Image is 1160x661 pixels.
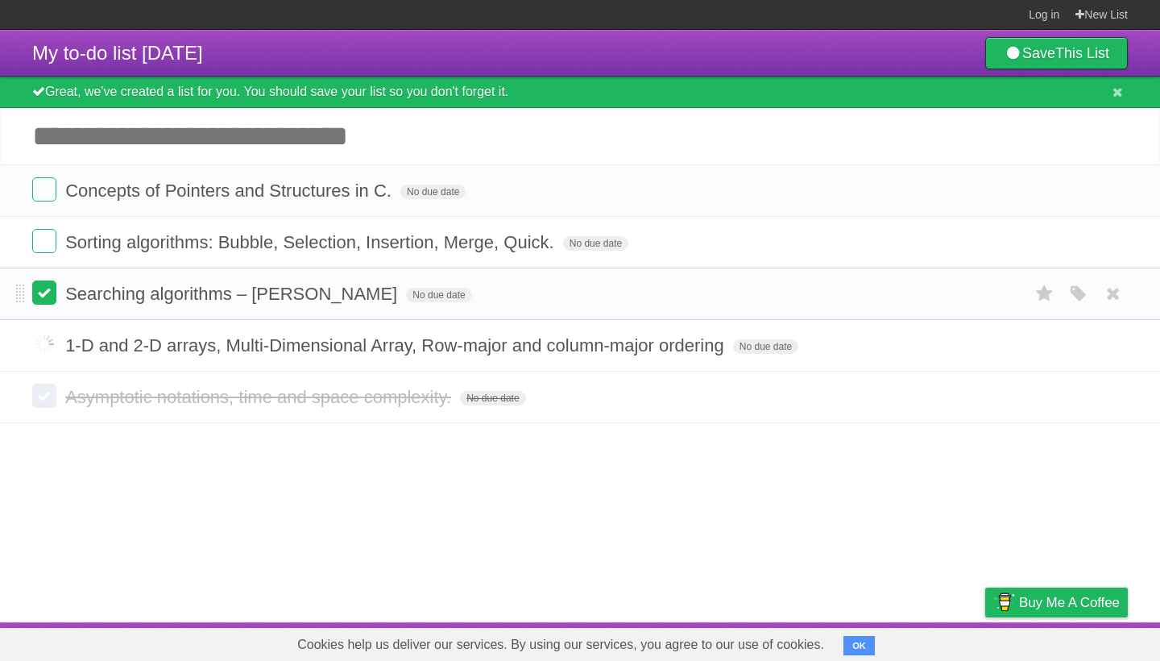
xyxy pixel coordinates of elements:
[964,626,1006,657] a: Privacy
[65,335,728,355] span: 1-D and 2-D arrays, Multi-Dimensional Array, Row-major and column-major ordering
[843,636,875,655] button: OK
[400,185,466,199] span: No due date
[771,626,805,657] a: About
[32,384,56,408] label: Done
[32,332,56,356] label: Done
[65,181,396,201] span: Concepts of Pointers and Structures in C.
[32,177,56,202] label: Done
[1026,626,1128,657] a: Suggest a feature
[460,391,525,405] span: No due date
[985,588,1128,617] a: Buy me a coffee
[824,626,889,657] a: Developers
[65,284,401,304] span: Searching algorithms – [PERSON_NAME]
[1029,281,1060,307] label: Star task
[65,232,558,252] span: Sorting algorithms: Bubble, Selection, Insertion, Merge, Quick.
[32,229,56,253] label: Done
[281,629,840,661] span: Cookies help us deliver our services. By using our services, you agree to our use of cookies.
[909,626,945,657] a: Terms
[32,42,203,64] span: My to-do list [DATE]
[1055,45,1109,61] b: This List
[733,339,798,354] span: No due date
[563,236,628,251] span: No due date
[1019,588,1120,617] span: Buy me a coffee
[65,387,455,407] span: Asymptotic notations, time and space complexity.
[993,588,1015,616] img: Buy me a coffee
[406,288,471,302] span: No due date
[985,37,1128,69] a: SaveThis List
[32,281,56,305] label: Done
